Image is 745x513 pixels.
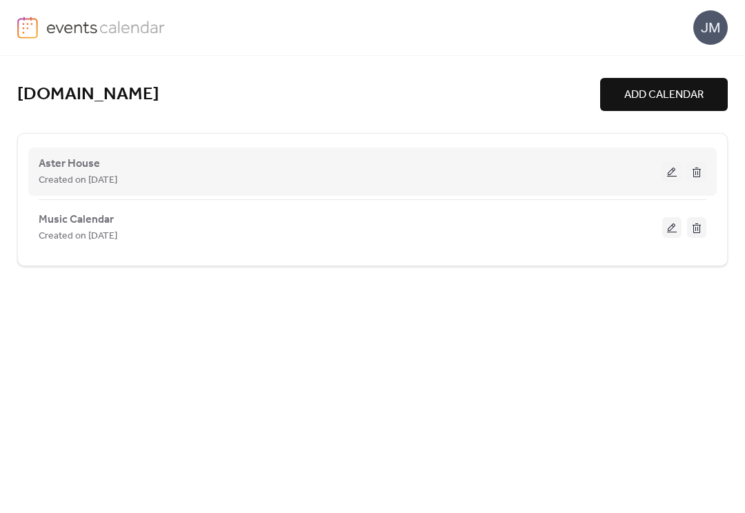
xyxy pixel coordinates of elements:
[693,10,728,45] div: JM
[17,17,38,39] img: logo
[39,212,114,228] span: Music Calendar
[46,17,166,37] img: logo-type
[600,78,728,111] button: ADD CALENDAR
[39,216,114,223] a: Music Calendar
[39,228,117,245] span: Created on [DATE]
[624,87,704,103] span: ADD CALENDAR
[17,83,159,106] a: [DOMAIN_NAME]
[39,172,117,189] span: Created on [DATE]
[39,160,100,168] a: Aster House
[39,156,100,172] span: Aster House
